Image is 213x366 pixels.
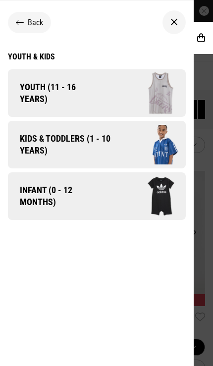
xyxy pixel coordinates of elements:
span: Infant (0 - 12 months) [8,184,104,208]
a: Kids & Toddlers (1 - 10 years) Company [8,121,186,168]
button: Open LiveChat chat widget [8,4,38,34]
a: Youth (11 - 16 years) Company [8,69,186,117]
img: Company [101,70,186,117]
img: Company [115,125,186,164]
a: Youth & Kids [8,52,186,61]
span: Back [28,18,43,27]
span: Kids & Toddlers (1 - 10 years) [8,133,115,157]
span: Youth (11 - 16 years) [8,81,101,105]
a: Infant (0 - 12 months) Company [8,172,186,220]
img: Company [104,173,186,219]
